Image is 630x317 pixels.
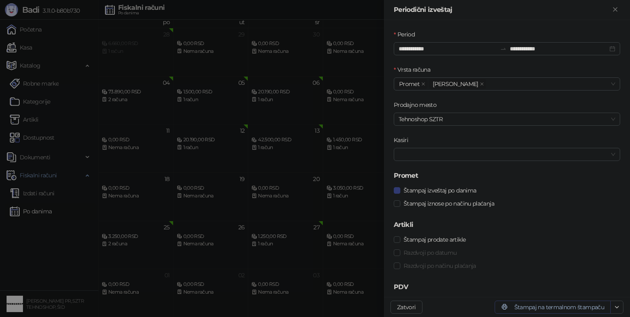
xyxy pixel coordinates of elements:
[400,248,460,257] span: Razdvoji po datumu
[500,45,507,52] span: to
[394,100,441,109] label: Prodajno mesto
[394,5,610,15] div: Periodični izveštaj
[394,65,436,74] label: Vrsta računa
[399,113,615,125] span: Tehnoshop SZTR
[480,82,484,86] span: close
[394,136,413,145] label: Kasiri
[390,301,422,314] button: Zatvori
[400,261,479,270] span: Razdvoji po načinu plaćanja
[399,79,420,88] span: Promet
[394,30,420,39] label: Period
[400,199,498,208] span: Štampaj iznose po načinu plaćanja
[400,235,469,244] span: Štampaj prodate artikle
[399,44,497,53] input: Period
[421,82,425,86] span: close
[495,301,611,314] button: Štampaj na termalnom štampaču
[394,171,620,181] h5: Promet
[394,220,620,230] h5: Artikli
[610,5,620,15] button: Zatvori
[500,45,507,52] span: swap-right
[394,282,620,292] h5: PDV
[433,79,478,88] span: [PERSON_NAME]
[400,186,479,195] span: Štampaj izveštaj po danima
